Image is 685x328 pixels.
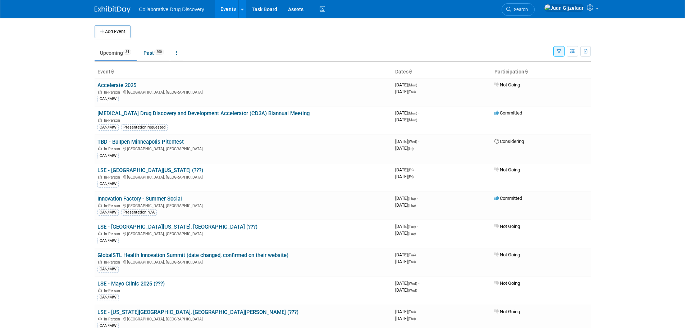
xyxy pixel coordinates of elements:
span: (Thu) [408,197,416,201]
div: [GEOGRAPHIC_DATA], [GEOGRAPHIC_DATA] [97,89,389,95]
img: Juan Gijzelaar [544,4,584,12]
span: (Fri) [408,175,414,179]
a: Sort by Start Date [408,69,412,75]
div: CAN/MW [97,96,119,102]
span: Committed [494,196,522,201]
span: [DATE] [395,174,414,179]
div: [GEOGRAPHIC_DATA], [GEOGRAPHIC_DATA] [97,259,389,265]
div: [GEOGRAPHIC_DATA], [GEOGRAPHIC_DATA] [97,174,389,180]
img: In-Person Event [98,118,102,122]
a: Sort by Participation Type [524,69,528,75]
span: In-Person [104,90,122,95]
span: Not Going [494,280,520,286]
span: [DATE] [395,259,416,264]
span: (Tue) [408,253,416,257]
span: [DATE] [395,224,418,229]
span: In-Person [104,288,122,293]
div: CAN/MW [97,238,119,244]
span: (Fri) [408,168,414,172]
span: (Mon) [408,111,417,115]
span: - [417,196,418,201]
span: [DATE] [395,117,417,122]
div: [GEOGRAPHIC_DATA], [GEOGRAPHIC_DATA] [97,145,389,151]
span: Committed [494,110,522,116]
span: - [417,252,418,257]
span: (Thu) [408,310,416,314]
a: [MEDICAL_DATA] Drug Discovery and Development Accelerator (CD3A) Biannual Meeting [97,110,310,117]
span: (Thu) [408,203,416,207]
a: Past200 [138,46,169,60]
span: [DATE] [395,82,419,87]
a: LSE - [GEOGRAPHIC_DATA][US_STATE] (???) [97,167,203,174]
span: In-Person [104,118,122,123]
span: Not Going [494,82,520,87]
th: Event [95,66,392,78]
span: [DATE] [395,202,416,208]
div: [GEOGRAPHIC_DATA], [GEOGRAPHIC_DATA] [97,316,389,322]
span: In-Person [104,147,122,151]
div: [GEOGRAPHIC_DATA], [GEOGRAPHIC_DATA] [97,230,389,236]
span: - [418,82,419,87]
span: 200 [154,49,164,55]
div: CAN/MW [97,124,119,131]
a: TBD - Bullpen Minneapolis Pitchfest [97,139,184,145]
div: Presentation requested [121,124,168,131]
span: In-Person [104,203,122,208]
span: (Thu) [408,260,416,264]
span: (Tue) [408,225,416,229]
span: 34 [123,49,131,55]
img: In-Person Event [98,317,102,320]
div: CAN/MW [97,266,119,273]
span: Not Going [494,224,520,229]
span: Not Going [494,252,520,257]
span: (Fri) [408,147,414,150]
a: LSE - [US_STATE][GEOGRAPHIC_DATA], [GEOGRAPHIC_DATA][PERSON_NAME] (???) [97,309,298,315]
img: In-Person Event [98,203,102,207]
div: Presentation N/A [121,209,157,216]
a: Sort by Event Name [110,69,114,75]
div: CAN/MW [97,181,119,187]
span: In-Person [104,317,122,322]
div: CAN/MW [97,209,119,216]
span: (Mon) [408,83,417,87]
span: (Mon) [408,118,417,122]
img: In-Person Event [98,232,102,235]
img: In-Person Event [98,288,102,292]
span: [DATE] [395,309,418,314]
span: [DATE] [395,252,418,257]
span: [DATE] [395,89,416,94]
span: (Thu) [408,90,416,94]
span: [DATE] [395,287,417,293]
a: GlobalSTL Health Innovation Summit (date changed, confirmed on their website) [97,252,288,259]
img: In-Person Event [98,175,102,179]
span: (Thu) [408,317,416,321]
span: (Wed) [408,282,417,286]
span: (Wed) [408,140,417,144]
span: In-Person [104,175,122,180]
span: [DATE] [395,110,419,116]
img: ExhibitDay [95,6,131,13]
img: In-Person Event [98,90,102,94]
span: In-Person [104,232,122,236]
span: Not Going [494,167,520,172]
a: LSE - [GEOGRAPHIC_DATA][US_STATE], [GEOGRAPHIC_DATA] (???) [97,224,257,230]
span: [DATE] [395,230,416,236]
span: - [418,110,419,116]
span: Collaborative Drug Discovery [139,6,204,12]
span: - [418,139,419,144]
button: Add Event [95,25,131,38]
img: In-Person Event [98,260,102,264]
th: Participation [492,66,591,78]
span: [DATE] [395,145,414,151]
span: (Tue) [408,232,416,235]
div: [GEOGRAPHIC_DATA], [GEOGRAPHIC_DATA] [97,202,389,208]
span: [DATE] [395,167,416,172]
span: Search [511,7,528,12]
span: - [417,224,418,229]
span: - [417,309,418,314]
a: Accelerate 2025 [97,82,136,89]
a: Innovation Factory - Summer Social [97,196,182,202]
img: In-Person Event [98,147,102,150]
span: In-Person [104,260,122,265]
span: - [418,280,419,286]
